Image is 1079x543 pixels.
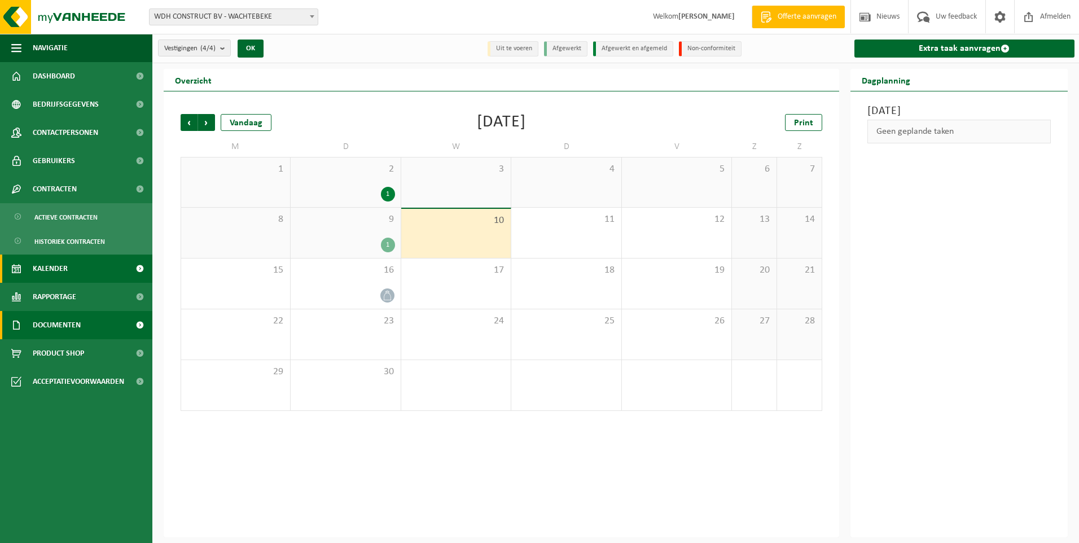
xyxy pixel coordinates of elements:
[783,213,816,226] span: 14
[511,137,621,157] td: D
[33,119,98,147] span: Contactpersonen
[477,114,526,131] div: [DATE]
[407,163,505,176] span: 3
[296,213,394,226] span: 9
[33,283,76,311] span: Rapportage
[783,264,816,277] span: 21
[158,40,231,56] button: Vestigingen(4/4)
[867,103,1051,120] h3: [DATE]
[628,213,726,226] span: 12
[33,255,68,283] span: Kalender
[628,315,726,327] span: 26
[3,230,150,252] a: Historiek contracten
[854,40,1075,58] a: Extra taak aanvragen
[33,90,99,119] span: Bedrijfsgegevens
[679,41,742,56] li: Non-conformiteit
[164,69,223,91] h2: Overzicht
[238,40,264,58] button: OK
[187,213,284,226] span: 8
[296,315,394,327] span: 23
[221,114,271,131] div: Vandaag
[198,114,215,131] span: Volgende
[678,12,735,21] strong: [PERSON_NAME]
[544,41,587,56] li: Afgewerkt
[33,62,75,90] span: Dashboard
[401,137,511,157] td: W
[381,187,395,202] div: 1
[150,9,318,25] span: WDH CONSTRUCT BV - WACHTEBEKE
[622,137,732,157] td: V
[517,315,615,327] span: 25
[783,315,816,327] span: 28
[187,163,284,176] span: 1
[149,8,318,25] span: WDH CONSTRUCT BV - WACHTEBEKE
[33,34,68,62] span: Navigatie
[296,366,394,378] span: 30
[164,40,216,57] span: Vestigingen
[407,214,505,227] span: 10
[291,137,401,157] td: D
[738,264,771,277] span: 20
[517,163,615,176] span: 4
[407,264,505,277] span: 17
[187,264,284,277] span: 15
[3,206,150,227] a: Actieve contracten
[181,137,291,157] td: M
[732,137,777,157] td: Z
[517,213,615,226] span: 11
[33,311,81,339] span: Documenten
[187,315,284,327] span: 22
[33,367,124,396] span: Acceptatievoorwaarden
[628,163,726,176] span: 5
[867,120,1051,143] div: Geen geplande taken
[775,11,839,23] span: Offerte aanvragen
[785,114,822,131] a: Print
[296,163,394,176] span: 2
[628,264,726,277] span: 19
[33,339,84,367] span: Product Shop
[187,366,284,378] span: 29
[517,264,615,277] span: 18
[488,41,538,56] li: Uit te voeren
[783,163,816,176] span: 7
[296,264,394,277] span: 16
[33,175,77,203] span: Contracten
[738,315,771,327] span: 27
[33,147,75,175] span: Gebruikers
[738,213,771,226] span: 13
[794,119,813,128] span: Print
[593,41,673,56] li: Afgewerkt en afgemeld
[850,69,922,91] h2: Dagplanning
[752,6,845,28] a: Offerte aanvragen
[200,45,216,52] count: (4/4)
[34,231,105,252] span: Historiek contracten
[407,315,505,327] span: 24
[738,163,771,176] span: 6
[34,207,98,228] span: Actieve contracten
[777,137,822,157] td: Z
[381,238,395,252] div: 1
[181,114,198,131] span: Vorige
